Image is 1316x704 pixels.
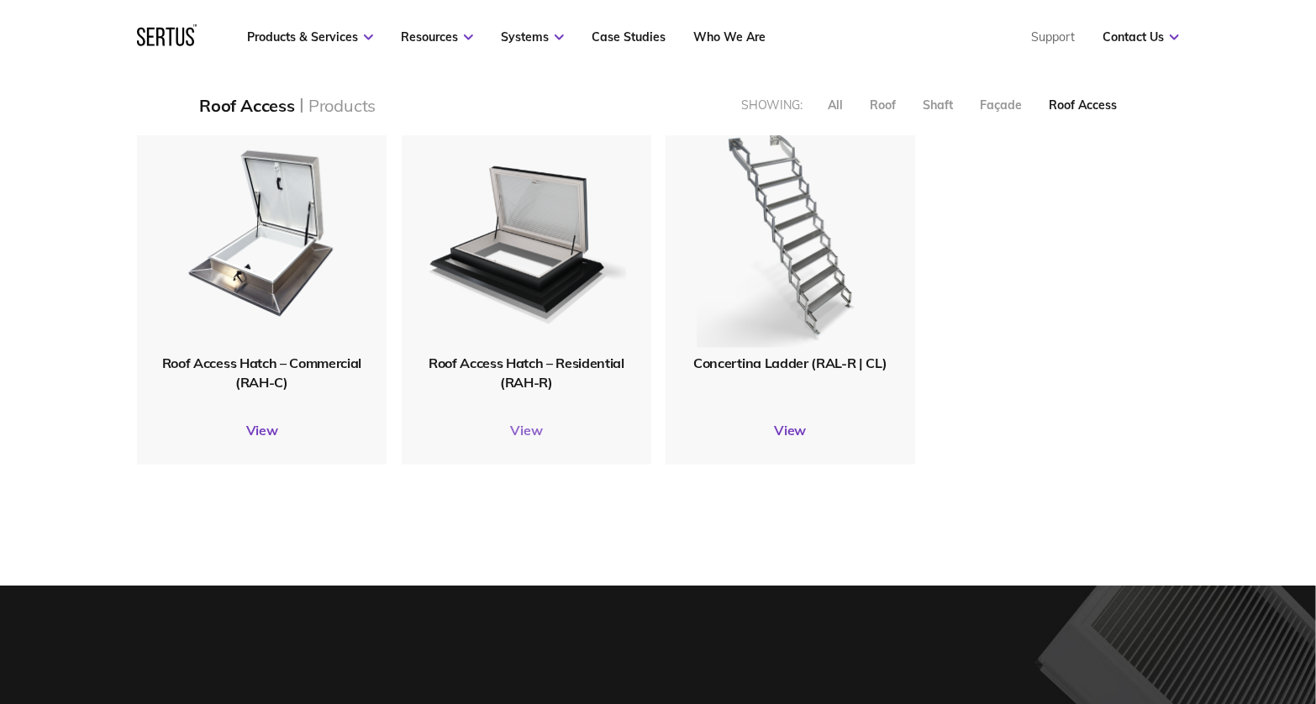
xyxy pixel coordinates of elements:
[1103,29,1179,45] a: Contact Us
[137,422,387,439] a: View
[501,29,564,45] a: Systems
[693,355,887,371] span: Concertina Ladder (RAL-R | CL)
[162,355,361,390] span: Roof Access Hatch – Commercial (RAH-C)
[402,422,651,439] a: View
[401,29,473,45] a: Resources
[980,97,1022,113] div: Façade
[1014,510,1316,704] iframe: Chat Widget
[870,97,896,113] div: Roof
[308,95,376,116] div: Products
[741,97,803,113] div: Showing:
[199,95,295,116] div: Roof Access
[923,97,953,113] div: Shaft
[693,29,766,45] a: Who We Are
[828,97,843,113] div: All
[666,422,915,439] a: View
[429,355,624,390] span: Roof Access Hatch – Residential (RAH-R)
[247,29,373,45] a: Products & Services
[1031,29,1075,45] a: Support
[1049,97,1117,113] div: Roof Access
[592,29,666,45] a: Case Studies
